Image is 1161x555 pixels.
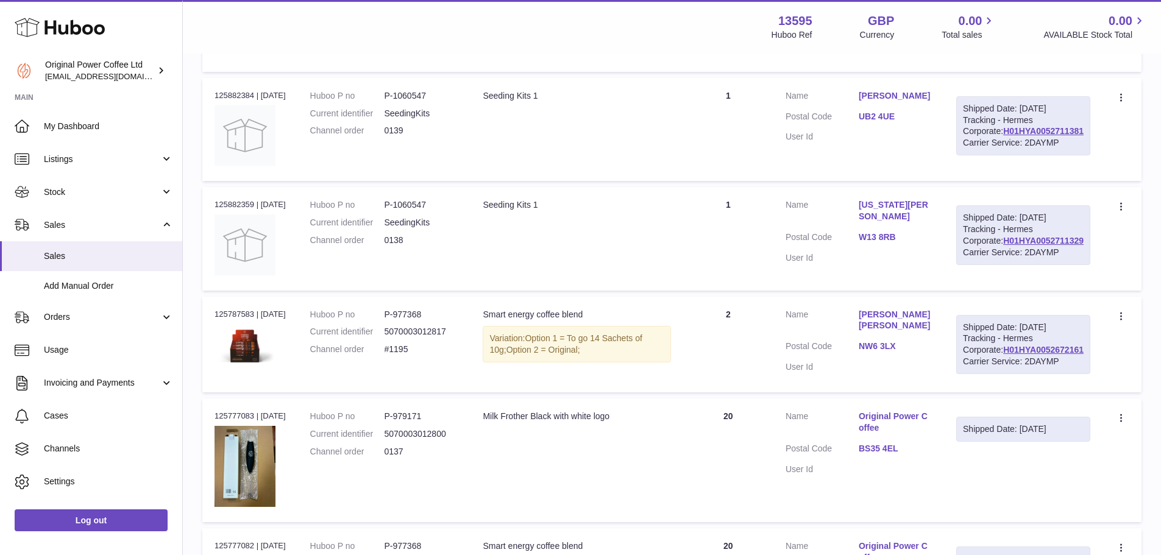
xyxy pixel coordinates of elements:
div: Carrier Service: 2DAYMP [963,247,1084,258]
img: power-coffee-sachet-box-02.04.24.v2.png [215,323,275,369]
div: Variation: [483,326,670,362]
dt: Current identifier [310,326,385,338]
div: 125777082 | [DATE] [215,540,286,551]
span: Sales [44,219,160,231]
img: 1713352791.jpg [215,426,275,507]
div: Shipped Date: [DATE] [963,322,1084,333]
dt: Channel order [310,235,385,246]
dt: Huboo P no [310,540,385,552]
div: Seeding Kits 1 [483,199,670,211]
span: [EMAIL_ADDRESS][DOMAIN_NAME] [45,71,179,81]
dt: Huboo P no [310,411,385,422]
dt: Name [786,309,859,335]
dd: SeedingKits [384,217,458,228]
div: Shipped Date: [DATE] [963,212,1084,224]
div: Shipped Date: [DATE] [963,423,1084,435]
dt: Huboo P no [310,309,385,320]
div: Huboo Ref [772,29,812,41]
div: Smart energy coffee blend [483,309,670,320]
dt: Current identifier [310,217,385,228]
dt: Current identifier [310,108,385,119]
a: W13 8RB [859,232,932,243]
dd: P-977368 [384,309,458,320]
a: 0.00 Total sales [942,13,996,41]
dd: 5070003012800 [384,428,458,440]
div: 125787583 | [DATE] [215,309,286,320]
a: Original Power Coffee [859,411,932,434]
span: Usage [44,344,173,356]
span: AVAILABLE Stock Total [1043,29,1146,41]
dd: P-979171 [384,411,458,422]
a: H01HYA0052672161 [1003,345,1084,355]
dt: User Id [786,131,859,143]
span: Orders [44,311,160,323]
strong: GBP [868,13,894,29]
span: Option 1 = To go 14 Sachets of 10g; [489,333,642,355]
td: 20 [683,398,773,522]
span: Sales [44,250,173,262]
a: [US_STATE][PERSON_NAME] [859,199,932,222]
img: internalAdmin-13595@internal.huboo.com [15,62,33,80]
span: Stock [44,186,160,198]
dd: 5070003012817 [384,326,458,338]
a: NW6 3LX [859,341,932,352]
dt: Postal Code [786,341,859,355]
span: Invoicing and Payments [44,377,160,389]
dt: Postal Code [786,111,859,125]
dt: User Id [786,252,859,264]
a: H01HYA0052711381 [1003,126,1084,136]
dt: Current identifier [310,428,385,440]
dt: Channel order [310,125,385,136]
img: no-photo.jpg [215,214,275,275]
div: Carrier Service: 2DAYMP [963,137,1084,149]
dt: Name [786,90,859,105]
a: 0.00 AVAILABLE Stock Total [1043,13,1146,41]
dt: Name [786,199,859,225]
div: 125882359 | [DATE] [215,199,286,210]
dd: P-1060547 [384,90,458,102]
dd: P-977368 [384,540,458,552]
a: H01HYA0052711329 [1003,236,1084,246]
dd: #1195 [384,344,458,355]
div: Smart energy coffee blend [483,540,670,552]
span: Option 2 = Original; [506,345,580,355]
dd: 0139 [384,125,458,136]
div: Original Power Coffee Ltd [45,59,155,82]
div: 125882384 | [DATE] [215,90,286,101]
div: Milk Frother Black with white logo [483,411,670,422]
span: Listings [44,154,160,165]
div: Tracking - Hermes Corporate: [956,96,1090,156]
dt: Channel order [310,446,385,458]
div: Carrier Service: 2DAYMP [963,356,1084,367]
strong: 13595 [778,13,812,29]
a: BS35 4EL [859,443,932,454]
span: Cases [44,410,173,422]
div: 125777083 | [DATE] [215,411,286,422]
a: Log out [15,509,168,531]
dt: User Id [786,464,859,475]
a: UB2 4UE [859,111,932,122]
a: [PERSON_NAME] [PERSON_NAME] [859,309,932,332]
div: Seeding Kits 1 [483,90,670,102]
dt: Channel order [310,344,385,355]
dt: Name [786,411,859,437]
dd: P-1060547 [384,199,458,211]
div: Currency [860,29,895,41]
div: Tracking - Hermes Corporate: [956,205,1090,265]
dd: 0138 [384,235,458,246]
dt: Postal Code [786,443,859,458]
span: Channels [44,443,173,454]
span: My Dashboard [44,121,173,132]
td: 1 [683,78,773,181]
dd: 0137 [384,446,458,458]
dt: Huboo P no [310,199,385,211]
span: Add Manual Order [44,280,173,292]
div: Tracking - Hermes Corporate: [956,315,1090,375]
a: [PERSON_NAME] [859,90,932,102]
span: Settings [44,476,173,487]
span: 0.00 [959,13,982,29]
td: 1 [683,187,773,290]
dt: Huboo P no [310,90,385,102]
div: Shipped Date: [DATE] [963,103,1084,115]
span: 0.00 [1109,13,1132,29]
